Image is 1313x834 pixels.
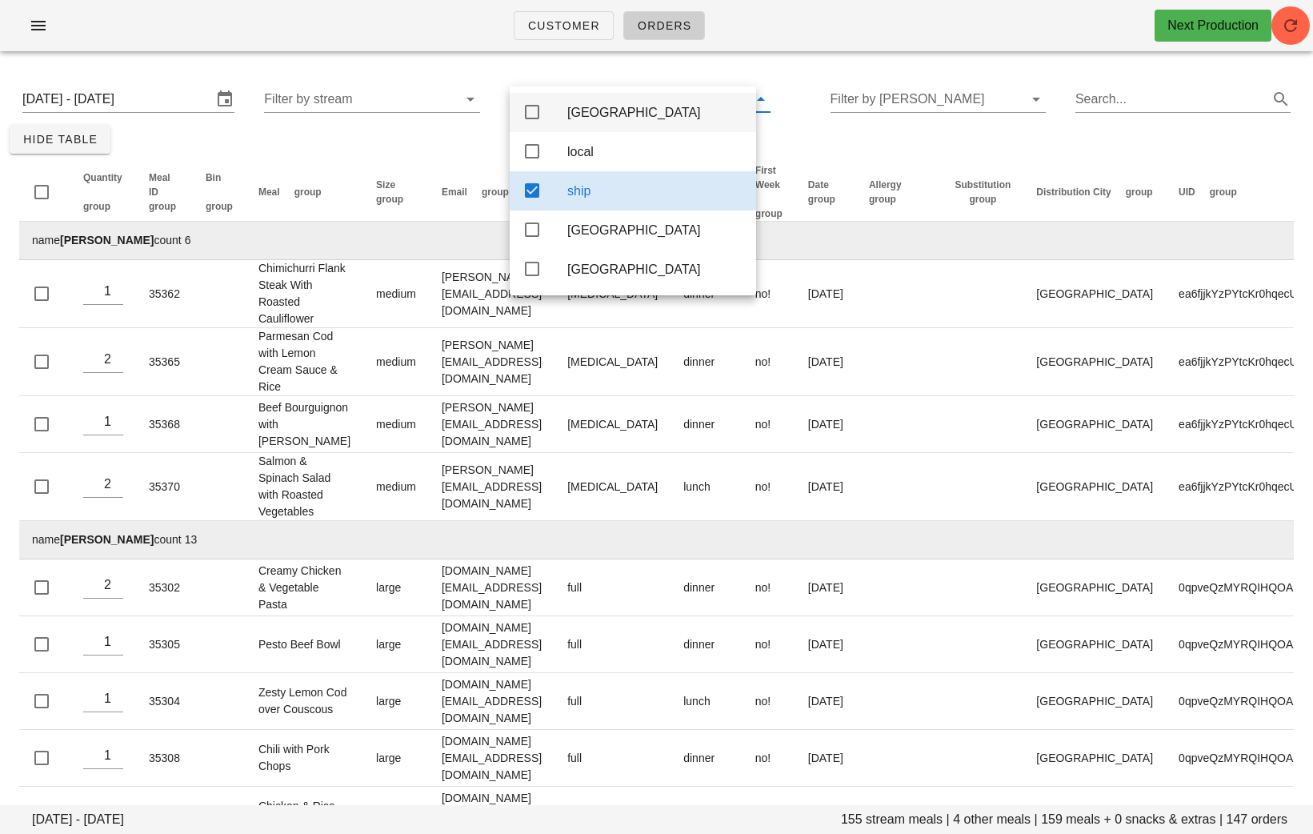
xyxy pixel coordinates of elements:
[795,396,856,453] td: [DATE]
[246,163,363,222] th: Meal: Not sorted. Activate to sort ascending.
[70,163,136,222] th: Quantity: Not sorted. Activate to sort ascending.
[363,616,429,673] td: large
[60,234,154,247] strong: [PERSON_NAME]
[246,730,363,787] td: Chili with Pork Chops
[554,328,671,396] td: [MEDICAL_DATA]
[1023,453,1166,521] td: [GEOGRAPHIC_DATA]
[856,163,943,222] th: Allergy: Not sorted. Activate to sort ascending.
[429,396,554,453] td: [PERSON_NAME][EMAIL_ADDRESS][DOMAIN_NAME]
[795,616,856,673] td: [DATE]
[136,396,193,453] td: 35368
[955,179,1011,190] span: Substitution
[264,86,479,112] div: Filter by stream
[795,260,856,328] td: [DATE]
[1023,616,1166,673] td: [GEOGRAPHIC_DATA]
[149,201,176,212] span: group
[942,163,1023,222] th: Substitution: Not sorted. Activate to sort ascending.
[22,133,98,146] span: Hide Table
[671,396,743,453] td: dinner
[743,559,795,616] td: no!
[567,144,743,159] div: local
[510,86,771,112] div: shipClear Filter by group
[671,453,743,521] td: lunch
[869,179,902,190] span: Allergy
[554,453,671,521] td: [MEDICAL_DATA]
[567,105,743,120] div: [GEOGRAPHIC_DATA]
[442,186,467,198] span: Email
[136,616,193,673] td: 35305
[1167,16,1259,35] div: Next Production
[554,673,671,730] td: full
[554,559,671,616] td: full
[429,328,554,396] td: [PERSON_NAME][EMAIL_ADDRESS][DOMAIN_NAME]
[206,172,221,183] span: Bin
[376,179,395,190] span: Size
[193,163,246,222] th: Bin: Not sorted. Activate to sort ascending.
[136,260,193,328] td: 35362
[136,328,193,396] td: 35365
[743,673,795,730] td: no!
[1023,673,1166,730] td: [GEOGRAPHIC_DATA]
[743,328,795,396] td: no!
[429,730,554,787] td: [DOMAIN_NAME][EMAIL_ADDRESS][DOMAIN_NAME]
[743,730,795,787] td: no!
[795,453,856,521] td: [DATE]
[363,673,429,730] td: large
[527,19,600,32] span: Customer
[1023,163,1166,222] th: Distribution City: Not sorted. Activate to sort ascending.
[294,186,322,198] span: group
[83,201,110,212] span: group
[795,730,856,787] td: [DATE]
[743,260,795,328] td: no!
[429,673,554,730] td: [DOMAIN_NAME][EMAIL_ADDRESS][DOMAIN_NAME]
[1126,186,1153,198] span: group
[554,616,671,673] td: full
[795,328,856,396] td: [DATE]
[567,183,743,198] div: ship
[246,453,363,521] td: Salmon & Spinach Salad with Roasted Vegetables
[514,11,614,40] a: Customer
[363,730,429,787] td: large
[136,673,193,730] td: 35304
[258,186,280,198] span: Meal
[969,194,996,205] span: group
[149,172,170,198] span: Meal ID
[637,19,692,32] span: Orders
[1023,260,1166,328] td: [GEOGRAPHIC_DATA]
[671,730,743,787] td: dinner
[567,262,743,277] div: [GEOGRAPHIC_DATA]
[554,730,671,787] td: full
[755,208,783,219] span: group
[136,163,193,222] th: Meal ID: Not sorted. Activate to sort ascending.
[10,125,110,154] button: Hide Table
[363,396,429,453] td: medium
[795,163,856,222] th: Date: Not sorted. Activate to sort ascending.
[246,616,363,673] td: Pesto Beef Bowl
[429,163,554,222] th: Email: Not sorted. Activate to sort ascending.
[743,453,795,521] td: no!
[671,328,743,396] td: dinner
[246,673,363,730] td: Zesty Lemon Cod over Couscous
[869,194,896,205] span: group
[206,201,233,212] span: group
[246,396,363,453] td: Beef Bourguignon with [PERSON_NAME]
[363,260,429,328] td: medium
[363,328,429,396] td: medium
[743,396,795,453] td: no!
[1023,396,1166,453] td: [GEOGRAPHIC_DATA]
[795,559,856,616] td: [DATE]
[363,559,429,616] td: large
[1023,730,1166,787] td: [GEOGRAPHIC_DATA]
[567,223,743,238] div: [GEOGRAPHIC_DATA]
[1036,186,1111,198] span: Distribution City
[246,559,363,616] td: Creamy Chicken & Vegetable Pasta
[671,616,743,673] td: dinner
[83,172,122,183] span: Quantity
[1023,559,1166,616] td: [GEOGRAPHIC_DATA]
[136,559,193,616] td: 35302
[363,163,429,222] th: Size: Not sorted. Activate to sort ascending.
[743,616,795,673] td: no!
[376,194,403,205] span: group
[743,163,795,222] th: First Week: Not sorted. Activate to sort ascending.
[429,260,554,328] td: [PERSON_NAME][EMAIL_ADDRESS][DOMAIN_NAME]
